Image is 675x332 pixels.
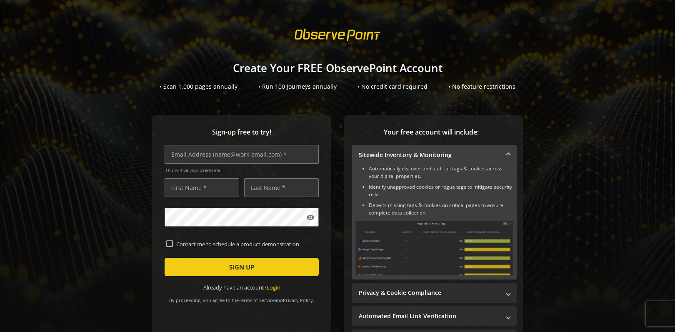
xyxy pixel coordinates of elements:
[352,127,510,137] span: Your free account will include:
[239,297,275,303] a: Terms of Service
[448,82,515,91] div: • No feature restrictions
[369,165,513,180] li: Automatically discover and audit all tags & cookies across your digital properties.
[369,202,513,217] li: Detects missing tags & cookies on critical pages to ensure complete data collection.
[359,312,500,320] mat-panel-title: Automated Email Link Verification
[165,178,239,197] input: First Name *
[258,82,337,91] div: • Run 100 Journeys annually
[160,82,237,91] div: • Scan 1,000 pages annually
[355,221,513,275] img: Sitewide Inventory & Monitoring
[165,145,319,164] input: Email Address (name@work-email.com) *
[352,283,517,303] mat-expansion-panel-header: Privacy & Cookie Compliance
[244,178,319,197] input: Last Name *
[369,183,513,198] li: Identify unapproved cookies or rogue tags to mitigate security risks.
[352,165,517,280] div: Sitewide Inventory & Monitoring
[352,145,517,165] mat-expansion-panel-header: Sitewide Inventory & Monitoring
[229,260,254,275] span: SIGN UP
[165,127,319,137] span: Sign-up free to try!
[267,284,280,291] a: Login
[165,292,319,303] div: By proceeding, you agree to the and .
[283,297,313,303] a: Privacy Policy
[357,82,427,91] div: • No credit card required
[173,240,317,248] label: Contact me to schedule a product demonstration
[352,306,517,326] mat-expansion-panel-header: Automated Email Link Verification
[306,213,315,222] mat-icon: visibility
[165,167,319,173] span: This will be your Username
[165,258,319,276] button: SIGN UP
[359,151,500,159] mat-panel-title: Sitewide Inventory & Monitoring
[359,289,500,297] mat-panel-title: Privacy & Cookie Compliance
[165,284,319,292] div: Already have an account?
